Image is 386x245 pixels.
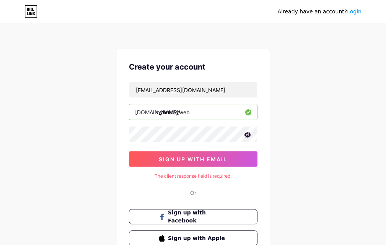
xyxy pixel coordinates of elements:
span: sign up with email [159,156,227,162]
div: Create your account [129,61,257,73]
div: Or [190,189,196,197]
input: username [129,104,257,120]
a: Login [347,8,362,15]
button: sign up with email [129,151,257,167]
div: The client response field is required. [129,173,257,180]
div: Already have an account? [278,8,362,16]
span: Sign up with Facebook [168,209,227,225]
button: Sign up with Facebook [129,209,257,224]
span: Sign up with Apple [168,234,227,242]
input: Email [129,82,257,97]
div: [DOMAIN_NAME]/ [135,108,180,116]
